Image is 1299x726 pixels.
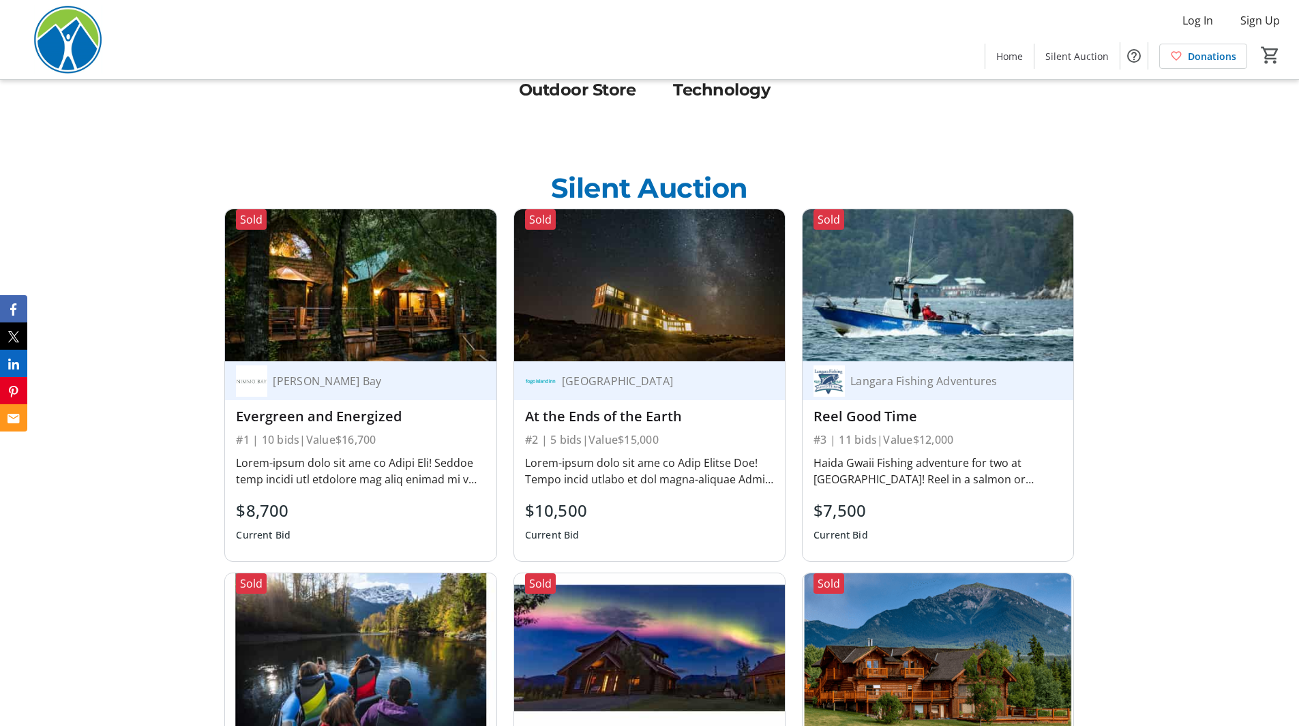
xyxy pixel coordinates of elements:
[236,430,485,449] div: #1 | 10 bids | Value $16,700
[1034,44,1120,69] a: Silent Auction
[813,455,1062,487] div: Haida Gwaii Fishing adventure for two at [GEOGRAPHIC_DATA]! Reel in a salmon or halibut, watch fo...
[556,374,758,388] div: [GEOGRAPHIC_DATA]
[1188,49,1236,63] span: Donations
[236,573,267,594] div: Sold
[525,365,556,397] img: Fogo Island Inn
[236,523,290,547] div: Current Bid
[525,455,774,487] div: Lorem-ipsum dolo sit ame co Adip Elitse Doe! Tempo incid utlabo et dol magna-aliquae Admi Veniam ...
[845,374,1046,388] div: Langara Fishing Adventures
[813,573,844,594] div: Sold
[1045,49,1109,63] span: Silent Auction
[551,168,748,209] div: Silent Auction
[813,365,845,397] img: Langara Fishing Adventures
[1171,10,1224,31] button: Log In
[514,209,785,361] img: At the Ends of the Earth
[525,523,587,547] div: Current Bid
[996,49,1023,63] span: Home
[236,455,485,487] div: Lorem-ipsum dolo sit ame co Adipi Eli! Seddoe temp incidi utl etdolore mag aliq enimad mi v quisn...
[267,374,468,388] div: [PERSON_NAME] Bay
[514,573,785,725] img: Discover the Yukon
[525,498,587,523] div: $10,500
[985,44,1034,69] a: Home
[803,573,1073,725] img: Restorative Ranch Retreat
[525,408,774,425] div: At the Ends of the Earth
[1229,10,1291,31] button: Sign Up
[1159,44,1247,69] a: Donations
[8,5,130,74] img: Power To Be's Logo
[813,209,844,230] div: Sold
[813,523,868,547] div: Current Bid
[525,209,556,230] div: Sold
[813,430,1062,449] div: #3 | 11 bids | Value $12,000
[813,498,868,523] div: $7,500
[236,498,290,523] div: $8,700
[525,430,774,449] div: #2 | 5 bids | Value $15,000
[525,573,556,594] div: Sold
[225,573,496,725] img: Bella Coola Explorer
[813,408,1062,425] div: Reel Good Time
[1120,42,1148,70] button: Help
[803,209,1073,361] img: Reel Good Time
[236,408,485,425] div: Evergreen and Energized
[236,209,267,230] div: Sold
[1258,43,1283,67] button: Cart
[225,209,496,361] img: Evergreen and Energized
[1240,12,1280,29] span: Sign Up
[236,365,267,397] img: Nimmo Bay
[1182,12,1213,29] span: Log In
